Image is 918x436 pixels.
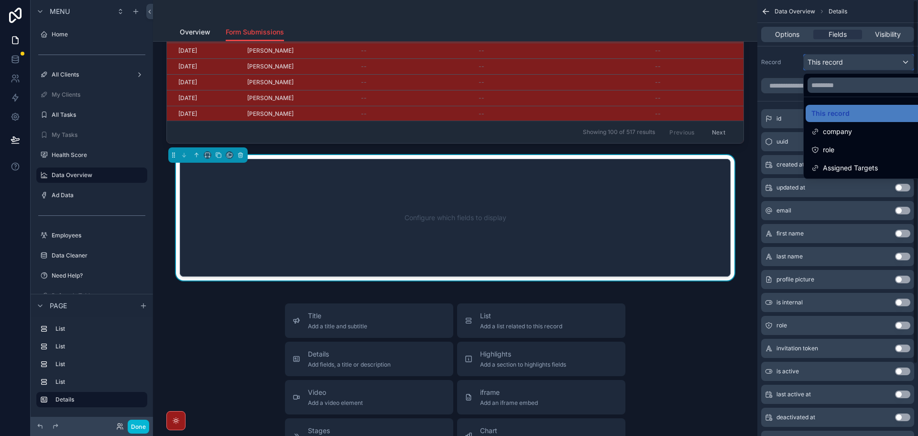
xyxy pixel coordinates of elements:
span: Chart [480,426,552,436]
a: Form Submissions [226,23,284,42]
span: List [480,311,562,321]
button: DetailsAdd fields, a title or description [285,342,453,376]
button: ListAdd a list related to this record [457,303,625,338]
span: Title [308,311,367,321]
button: Next [705,124,732,139]
button: HighlightsAdd a section to highlights fields [457,342,625,376]
span: Video [308,388,363,397]
button: iframeAdd an iframe embed [457,380,625,414]
span: Add an iframe embed [480,399,538,407]
span: Add a video element [308,399,363,407]
span: Stages [308,426,366,436]
button: VideoAdd a video element [285,380,453,414]
span: Add a section to highlights fields [480,361,566,369]
span: Assigned Targets [823,162,878,174]
span: Highlights [480,349,566,359]
span: This record [811,108,850,119]
span: Add a list related to this record [480,323,562,330]
span: Details [308,349,391,359]
span: company [823,126,852,137]
a: Overview [180,23,210,43]
span: Showing 100 of 517 results [583,128,655,136]
span: Overview [180,27,210,37]
span: Add a title and subtitle [308,323,367,330]
span: Add fields, a title or description [308,361,391,369]
button: TitleAdd a title and subtitle [285,303,453,338]
span: Form Submissions [226,27,284,37]
span: iframe [480,388,538,397]
span: role [823,144,834,156]
div: Configure which fields to display [196,175,715,261]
